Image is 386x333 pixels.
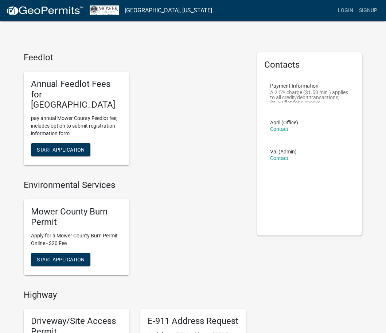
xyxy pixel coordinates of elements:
p: Apply for a Mower County Burn Permit Online - $20 Fee [31,232,122,247]
span: Start Application [37,256,85,262]
a: Login [335,4,356,17]
p: Val (Admin) [270,149,297,154]
p: pay annual Mower County Feedlot fee; includes option to submit registration information form [31,115,122,137]
h4: Feedlot [24,52,246,63]
h4: Highway [24,290,246,300]
a: [GEOGRAPHIC_DATA], [US_STATE] [125,4,212,17]
span: Start Application [37,147,85,153]
h5: Contacts [264,60,355,70]
a: Contact [270,155,288,161]
button: Start Application [31,253,90,266]
h5: E-911 Address Request [148,316,239,326]
button: Start Application [31,143,90,156]
h5: Mower County Burn Permit [31,206,122,228]
h5: Annual Feedlot Fees for [GEOGRAPHIC_DATA] [31,79,122,110]
a: Contact [270,126,288,132]
p: A 2.5% charge ($1.50 min.) applies to all credit/debit transactions; $1.50 flat for e-checks [270,90,350,103]
img: Mower County, Minnesota [90,5,119,15]
p: April (Office) [270,120,298,125]
h4: Environmental Services [24,180,246,190]
p: Payment Information [270,83,350,88]
a: Signup [356,4,380,17]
